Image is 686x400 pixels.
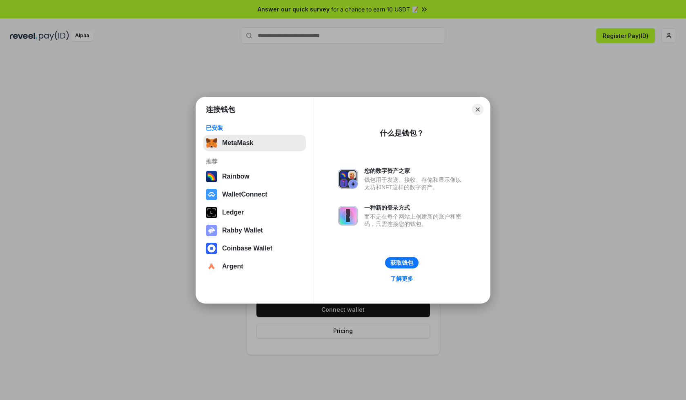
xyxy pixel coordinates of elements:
[222,227,263,234] div: Rabby Wallet
[222,139,253,147] div: MetaMask
[206,137,217,149] img: svg+xml,%3Csvg%20fill%3D%22none%22%20height%3D%2233%22%20viewBox%3D%220%200%2035%2033%22%20width%...
[206,261,217,272] img: svg+xml,%3Csvg%20width%3D%2228%22%20height%3D%2228%22%20viewBox%3D%220%200%2028%2028%22%20fill%3D...
[206,189,217,200] img: svg+xml,%3Csvg%20width%3D%2228%22%20height%3D%2228%22%20viewBox%3D%220%200%2028%2028%22%20fill%3D...
[203,135,306,151] button: MetaMask
[364,176,465,191] div: 钱包用于发送、接收、存储和显示像以太坊和NFT这样的数字资产。
[203,168,306,185] button: Rainbow
[206,105,235,114] h1: 连接钱包
[390,259,413,266] div: 获取钱包
[222,209,244,216] div: Ledger
[203,240,306,257] button: Coinbase Wallet
[364,167,465,174] div: 您的数字资产之家
[203,204,306,221] button: Ledger
[206,124,303,132] div: 已安装
[203,258,306,275] button: Argent
[385,257,419,268] button: 获取钱包
[206,158,303,165] div: 推荐
[222,191,267,198] div: WalletConnect
[206,225,217,236] img: svg+xml,%3Csvg%20xmlns%3D%22http%3A%2F%2Fwww.w3.org%2F2000%2Fsvg%22%20fill%3D%22none%22%20viewBox...
[203,186,306,203] button: WalletConnect
[385,273,418,284] a: 了解更多
[364,204,465,211] div: 一种新的登录方式
[203,222,306,239] button: Rabby Wallet
[206,243,217,254] img: svg+xml,%3Csvg%20width%3D%2228%22%20height%3D%2228%22%20viewBox%3D%220%200%2028%2028%22%20fill%3D...
[222,173,249,180] div: Rainbow
[390,275,413,282] div: 了解更多
[364,213,465,228] div: 而不是在每个网站上创建新的账户和密码，只需连接您的钱包。
[222,263,243,270] div: Argent
[380,128,424,138] div: 什么是钱包？
[338,206,358,226] img: svg+xml,%3Csvg%20xmlns%3D%22http%3A%2F%2Fwww.w3.org%2F2000%2Fsvg%22%20fill%3D%22none%22%20viewBox...
[206,207,217,218] img: svg+xml,%3Csvg%20xmlns%3D%22http%3A%2F%2Fwww.w3.org%2F2000%2Fsvg%22%20width%3D%2228%22%20height%3...
[222,245,272,252] div: Coinbase Wallet
[338,169,358,189] img: svg+xml,%3Csvg%20xmlns%3D%22http%3A%2F%2Fwww.w3.org%2F2000%2Fsvg%22%20fill%3D%22none%22%20viewBox...
[206,171,217,182] img: svg+xml,%3Csvg%20width%3D%22120%22%20height%3D%22120%22%20viewBox%3D%220%200%20120%20120%22%20fil...
[472,104,483,115] button: Close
